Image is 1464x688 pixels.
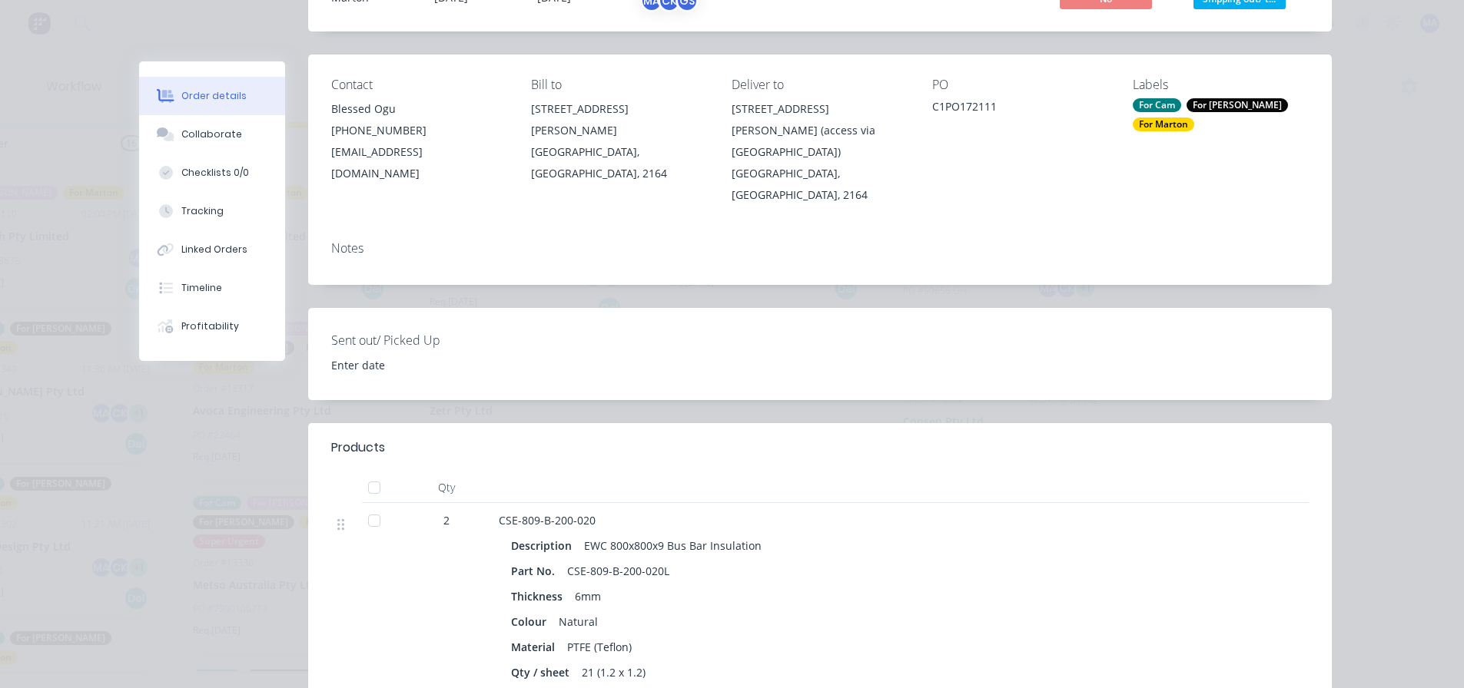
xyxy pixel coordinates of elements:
[139,230,285,269] button: Linked Orders
[331,98,507,184] div: Blessed Ogu[PHONE_NUMBER][EMAIL_ADDRESS][DOMAIN_NAME]
[932,98,1108,120] div: C1PO172111
[181,127,242,141] div: Collaborate
[561,560,676,582] div: CSE-809-B-200-020L
[331,141,507,184] div: [EMAIL_ADDRESS][DOMAIN_NAME]
[511,534,578,557] div: Description
[139,154,285,192] button: Checklists 0/0
[553,610,604,633] div: Natural
[1133,117,1194,131] div: For Marton
[511,610,553,633] div: Colour
[531,141,707,184] div: [GEOGRAPHIC_DATA], [GEOGRAPHIC_DATA], 2164
[578,534,768,557] div: EWC 800x800x9 Bus Bar Insulation
[732,78,908,92] div: Deliver to
[732,98,908,206] div: [STREET_ADDRESS][PERSON_NAME] (access via [GEOGRAPHIC_DATA])[GEOGRAPHIC_DATA], [GEOGRAPHIC_DATA],...
[1133,98,1181,112] div: For Cam
[181,89,247,103] div: Order details
[181,281,222,295] div: Timeline
[181,204,224,218] div: Tracking
[732,98,908,163] div: [STREET_ADDRESS][PERSON_NAME] (access via [GEOGRAPHIC_DATA])
[331,98,507,120] div: Blessed Ogu
[511,636,561,658] div: Material
[331,438,385,457] div: Products
[331,120,507,141] div: [PHONE_NUMBER]
[732,163,908,206] div: [GEOGRAPHIC_DATA], [GEOGRAPHIC_DATA], 2164
[139,192,285,230] button: Tracking
[181,166,249,180] div: Checklists 0/0
[139,77,285,115] button: Order details
[932,78,1108,92] div: PO
[139,307,285,346] button: Profitability
[531,98,707,141] div: [STREET_ADDRESS][PERSON_NAME]
[181,319,239,333] div: Profitability
[531,98,707,184] div: [STREET_ADDRESS][PERSON_NAME][GEOGRAPHIC_DATA], [GEOGRAPHIC_DATA], 2164
[576,661,652,683] div: 21 (1.2 x 1.2)
[139,269,285,307] button: Timeline
[181,243,247,256] div: Linked Orders
[320,353,512,376] input: Enter date
[569,585,607,607] div: 6mm
[511,560,561,582] div: Part No.
[443,512,450,528] span: 2
[331,331,523,349] label: Sent out/ Picked Up
[499,513,596,528] span: CSE-809-B-200-020
[561,636,638,658] div: PTFE (Teflon)
[139,115,285,154] button: Collaborate
[511,661,576,683] div: Qty / sheet
[400,472,493,503] div: Qty
[1133,78,1309,92] div: Labels
[531,78,707,92] div: Bill to
[331,78,507,92] div: Contact
[331,241,1309,256] div: Notes
[511,585,569,607] div: Thickness
[1187,98,1288,112] div: For [PERSON_NAME]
